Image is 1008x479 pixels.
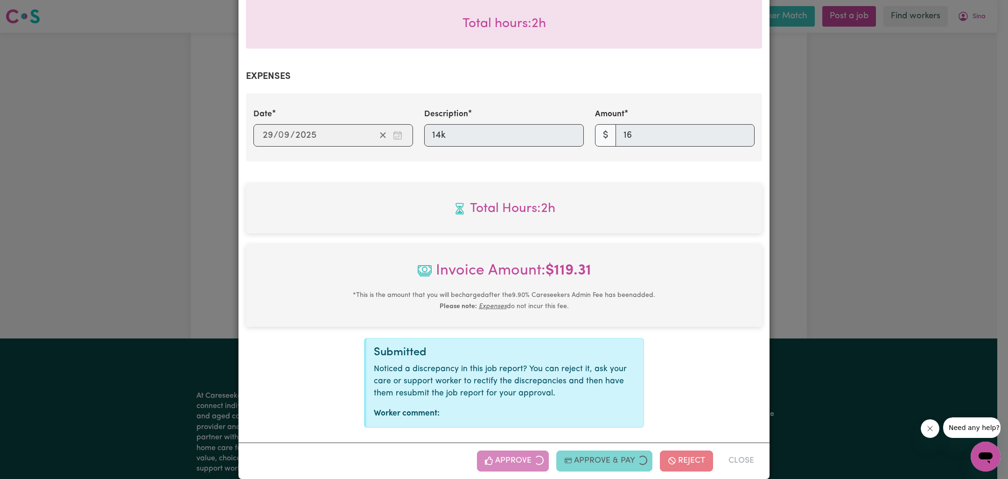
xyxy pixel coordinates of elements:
span: Submitted [374,347,427,358]
input: -- [279,128,290,142]
h2: Expenses [246,71,762,82]
span: $ [595,124,616,147]
label: Amount [595,108,624,120]
input: 14k [424,124,584,147]
span: Invoice Amount: [253,260,755,289]
b: $ 119.31 [546,263,591,278]
span: / [290,130,295,141]
span: Total hours worked: 2 hours [253,199,755,218]
input: ---- [295,128,317,142]
label: Date [253,108,272,120]
label: Description [424,108,468,120]
iframe: Button to launch messaging window [971,442,1001,472]
button: Enter the date of expense [390,128,405,142]
span: / [273,130,278,141]
iframe: Close message [921,419,939,438]
button: Clear date [376,128,390,142]
small: This is the amount that you will be charged after the 9.90 % Careseekers Admin Fee has been added... [353,292,655,310]
span: 0 [278,131,284,140]
b: Please note: [440,303,477,310]
u: Expenses [479,303,507,310]
span: Total hours worked: 2 hours [462,17,546,30]
p: Noticed a discrepancy in this job report? You can reject it, ask your care or support worker to r... [374,363,636,400]
input: -- [262,128,273,142]
iframe: Message from company [943,417,1001,438]
strong: Worker comment: [374,409,440,417]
